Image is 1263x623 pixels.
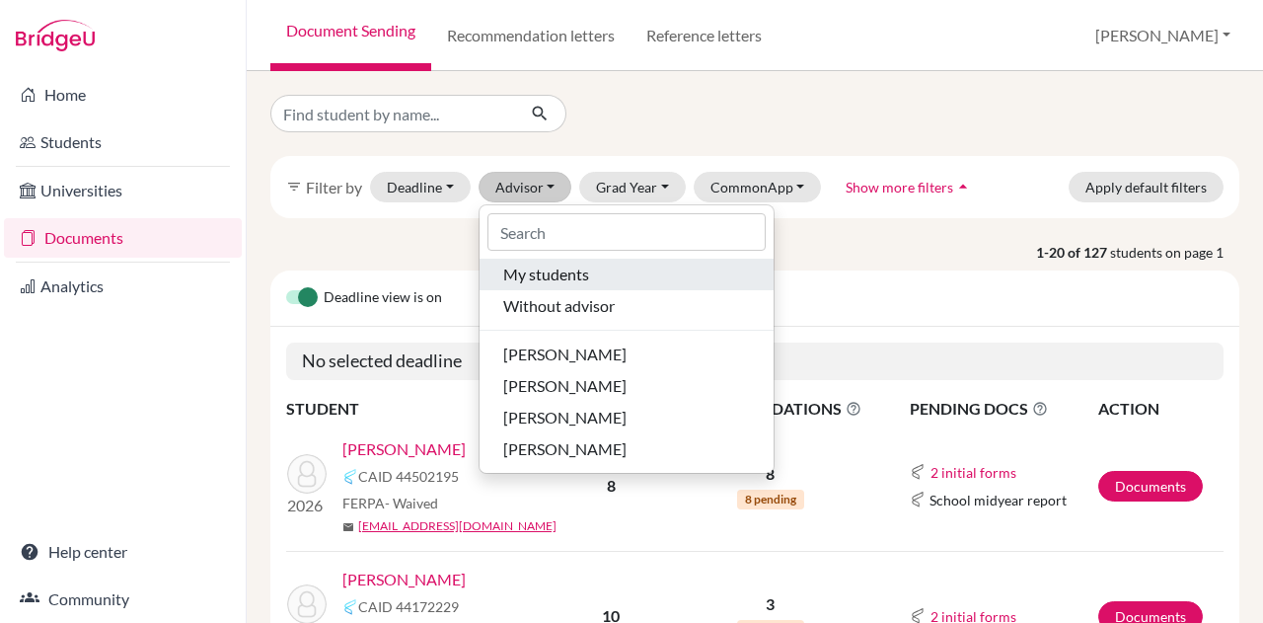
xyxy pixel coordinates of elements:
a: [PERSON_NAME] [342,437,466,461]
span: - Waived [385,495,438,511]
span: Deadline view is on [324,286,442,310]
button: [PERSON_NAME] [1086,17,1239,54]
button: Deadline [370,172,471,202]
div: Advisor [479,204,775,474]
a: Analytics [4,267,242,306]
span: CAID 44172229 [358,596,459,617]
th: ACTION [1097,396,1224,422]
button: Advisor [479,172,572,202]
button: [PERSON_NAME] [480,339,774,370]
i: arrow_drop_up [953,177,973,196]
span: [PERSON_NAME] [503,343,627,366]
span: Show more filters [846,179,953,195]
span: FERPA [342,493,438,513]
button: Show more filtersarrow_drop_up [829,172,990,202]
a: [PERSON_NAME] [342,568,466,591]
h5: No selected deadline [286,343,1224,380]
span: 8 pending [737,490,804,509]
button: Apply default filters [1069,172,1224,202]
button: 2 initial forms [929,461,1017,484]
a: [EMAIL_ADDRESS][DOMAIN_NAME] [358,517,557,535]
th: STUDENT [286,396,544,422]
p: 3 [679,592,861,616]
button: [PERSON_NAME] [480,370,774,402]
p: 8 [679,462,861,486]
span: [PERSON_NAME] [503,374,627,398]
span: School midyear report [929,490,1067,510]
img: Huang, Jie [287,454,327,494]
img: Common App logo [910,492,926,507]
button: CommonApp [694,172,822,202]
span: CAID 44502195 [358,466,459,487]
button: [PERSON_NAME] [480,433,774,465]
a: Help center [4,532,242,572]
a: Community [4,580,242,619]
img: Bridge-U [16,20,95,51]
a: Students [4,122,242,162]
span: students on page 1 [1110,242,1239,263]
span: Without advisor [503,294,615,318]
strong: 1-20 of 127 [1036,242,1110,263]
button: [PERSON_NAME] [480,402,774,433]
span: My students [503,263,589,286]
a: Universities [4,171,242,210]
i: filter_list [286,179,302,195]
a: Documents [1098,471,1203,502]
span: mail [342,521,354,533]
a: Documents [4,218,242,258]
b: 8 [607,476,616,495]
button: Without advisor [480,290,774,322]
input: Find student by name... [270,95,515,132]
button: My students [480,259,774,290]
a: Home [4,75,242,115]
span: [PERSON_NAME] [503,437,627,461]
button: Grad Year [579,172,686,202]
p: 2026 [287,494,327,517]
span: Filter by [306,178,362,196]
img: Common App logo [342,469,358,485]
span: [PERSON_NAME] [503,406,627,429]
img: Common App logo [342,599,358,615]
span: PENDING DOCS [910,397,1096,421]
input: Search [487,213,766,251]
img: Common App logo [910,464,926,480]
